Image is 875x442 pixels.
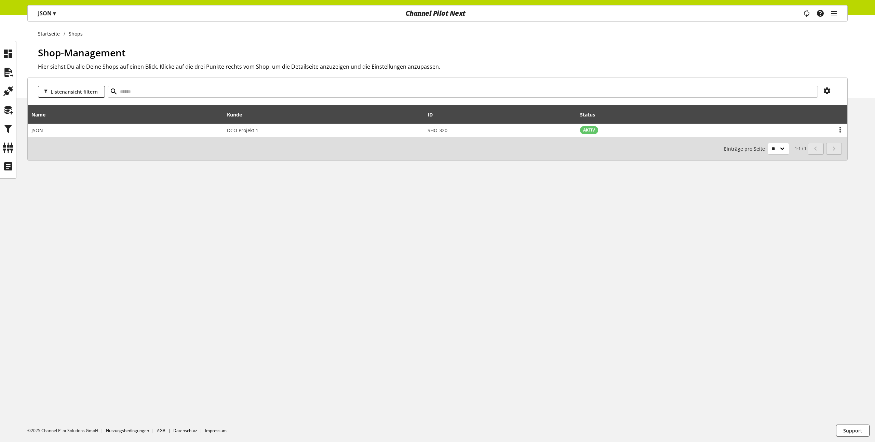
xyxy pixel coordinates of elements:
[724,143,807,155] small: 1-1 / 1
[27,5,848,22] nav: main navigation
[173,428,197,433] a: Datenschutz
[227,111,249,118] div: Kunde
[583,127,595,133] span: AKTIV
[31,127,43,134] span: JSON
[205,428,227,433] a: Impressum
[38,46,125,59] span: Shop-Management
[51,88,98,95] span: Listenansicht filtern
[724,145,768,152] span: Einträge pro Seite
[227,127,258,134] span: DCO Projekt 1
[580,111,602,118] div: Status
[38,86,105,98] button: Listenansicht filtern
[31,111,52,118] div: Name
[428,111,440,118] div: ID
[157,428,165,433] a: AGB
[53,10,56,17] span: ▾
[106,428,149,433] a: Nutzungsbedingungen
[836,425,870,437] button: Support
[843,427,862,434] span: Support
[38,9,56,17] p: JSON
[38,30,64,37] a: Startseite
[428,127,447,134] span: SHO-320
[38,63,848,71] h2: Hier siehst Du alle Deine Shops auf einen Blick. Klicke auf die drei Punkte rechts vom Shop, um d...
[27,428,106,434] li: ©2025 Channel Pilot Solutions GmbH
